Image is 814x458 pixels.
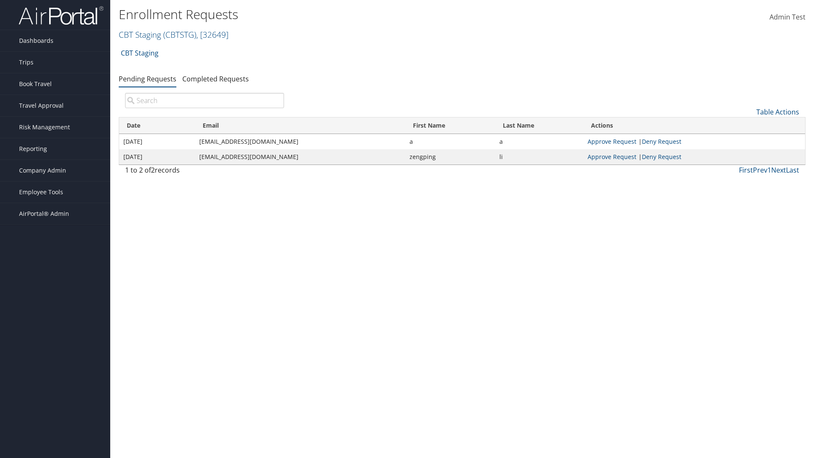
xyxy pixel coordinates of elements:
th: Date: activate to sort column descending [119,117,195,134]
span: Reporting [19,138,47,159]
span: Book Travel [19,73,52,95]
a: Deny Request [642,137,681,145]
span: , [ 32649 ] [196,29,229,40]
td: | [583,149,805,165]
h1: Enrollment Requests [119,6,577,23]
span: Company Admin [19,160,66,181]
a: Deny Request [642,153,681,161]
div: 1 to 2 of records [125,165,284,179]
td: a [495,134,583,149]
a: Admin Test [769,4,806,31]
a: CBT Staging [119,29,229,40]
a: 1 [767,165,771,175]
a: Last [786,165,799,175]
a: Approve Request [588,137,636,145]
td: [EMAIL_ADDRESS][DOMAIN_NAME] [195,134,405,149]
td: [EMAIL_ADDRESS][DOMAIN_NAME] [195,149,405,165]
span: Employee Tools [19,182,63,203]
a: Approve Request [588,153,636,161]
a: Completed Requests [182,74,249,84]
span: Travel Approval [19,95,64,116]
img: airportal-logo.png [19,6,103,25]
td: a [405,134,495,149]
span: Risk Management [19,117,70,138]
span: 2 [151,165,155,175]
a: Next [771,165,786,175]
input: Search [125,93,284,108]
th: Last Name: activate to sort column ascending [495,117,583,134]
span: ( CBTSTG ) [163,29,196,40]
td: [DATE] [119,149,195,165]
a: CBT Staging [121,45,159,61]
a: Pending Requests [119,74,176,84]
a: First [739,165,753,175]
span: Admin Test [769,12,806,22]
td: [DATE] [119,134,195,149]
span: Dashboards [19,30,53,51]
th: First Name: activate to sort column ascending [405,117,495,134]
td: li [495,149,583,165]
td: | [583,134,805,149]
a: Prev [753,165,767,175]
a: Table Actions [756,107,799,117]
span: AirPortal® Admin [19,203,69,224]
th: Actions [583,117,805,134]
span: Trips [19,52,33,73]
th: Email: activate to sort column ascending [195,117,405,134]
td: zengping [405,149,495,165]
